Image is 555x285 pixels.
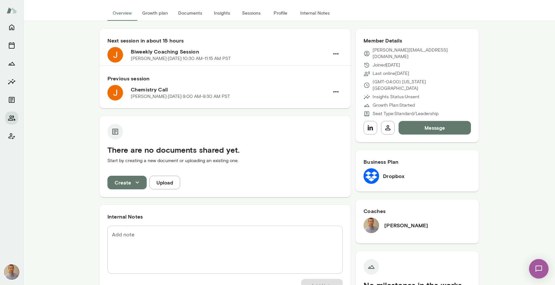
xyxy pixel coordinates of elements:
[131,48,329,55] h6: Biweekly Coaching Session
[131,93,230,100] p: [PERSON_NAME] · [DATE] · 9:00 AM-9:30 AM PST
[5,93,18,106] button: Documents
[399,121,471,135] button: Message
[131,86,329,93] h6: Chemistry Call
[107,176,147,189] button: Create
[107,75,343,82] h6: Previous session
[4,264,19,280] img: Kevin Au
[5,57,18,70] button: Growth Plan
[107,37,343,44] h6: Next session in about 15 hours
[373,70,409,77] p: Last online [DATE]
[5,39,18,52] button: Sessions
[364,37,471,44] h6: Member Details
[6,4,17,17] img: Mento
[207,5,237,21] button: Insights
[373,111,438,117] p: Seat Type: Standard/Leadership
[5,75,18,88] button: Insights
[131,55,231,62] p: [PERSON_NAME] · [DATE] · 10:30 AM-11:15 AM PST
[107,145,343,155] h5: There are no documents shared yet.
[107,5,137,21] button: Overview
[364,207,471,215] h6: Coaches
[173,5,207,21] button: Documents
[5,130,18,143] button: Client app
[384,221,428,229] h6: [PERSON_NAME]
[107,213,343,220] h6: Internal Notes
[364,158,471,166] h6: Business Plan
[5,21,18,34] button: Home
[373,47,471,60] p: [PERSON_NAME][EMAIL_ADDRESS][DOMAIN_NAME]
[295,5,335,21] button: Internal Notes
[373,79,471,92] p: (GMT-04:00) [US_STATE][GEOGRAPHIC_DATA]
[373,62,400,68] p: Joined [DATE]
[266,5,295,21] button: Profile
[149,176,180,189] button: Upload
[137,5,173,21] button: Growth plan
[373,102,415,109] p: Growth Plan: Started
[237,5,266,21] button: Sessions
[5,112,18,125] button: Members
[383,172,404,180] h6: Dropbox
[373,94,419,100] p: Insights Status: Unsent
[107,158,343,164] p: Start by creating a new document or uploading an existing one.
[364,218,379,233] img: Kevin Au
